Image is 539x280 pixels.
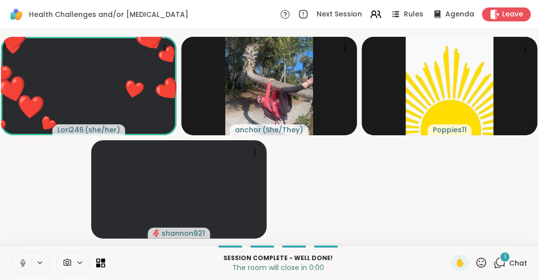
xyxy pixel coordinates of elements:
[455,257,465,269] span: ✋
[263,125,304,135] span: ( She/They )
[114,70,154,110] button: ❤️
[85,125,120,135] span: ( she/her )
[153,230,160,237] span: audio-muted
[57,125,84,135] span: Lori246
[406,37,494,135] img: Poppies11
[29,106,65,142] button: ❤️
[111,254,445,263] p: Session Complete - well done!
[147,34,189,77] button: ❤️
[29,9,188,19] span: Health Challenges and/or [MEDICAL_DATA]
[111,263,445,273] p: The room will close in 0:00
[504,253,506,261] span: 1
[317,9,362,19] span: Next Session
[235,125,262,135] span: anchor
[509,258,527,268] span: Chat
[502,9,523,19] span: Leave
[404,9,423,19] span: Rules
[445,9,474,19] span: Agenda
[140,62,196,118] button: ❤️
[129,17,173,60] button: ❤️
[162,228,205,238] span: shannon921
[225,37,313,135] img: anchor
[8,6,25,23] img: ShareWell Logomark
[433,125,467,135] span: Poppies11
